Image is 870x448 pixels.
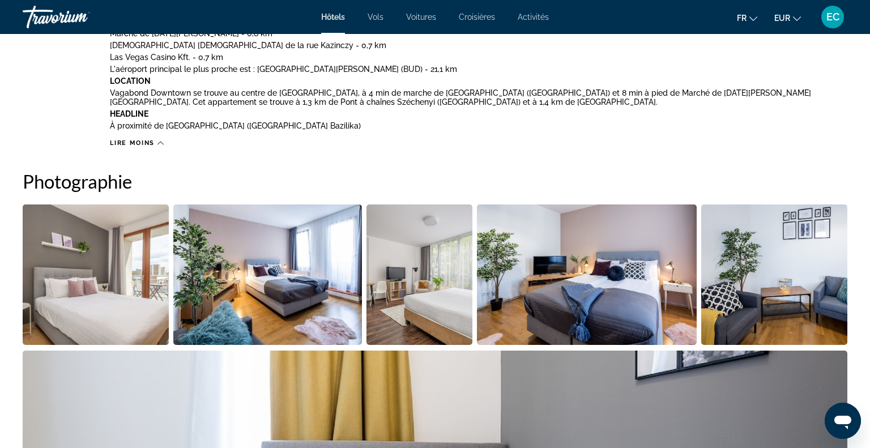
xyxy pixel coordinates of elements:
span: fr [737,14,747,23]
a: Croisières [459,12,495,22]
iframe: Bouton de lancement de la fenêtre de messagerie [825,403,861,439]
button: User Menu [818,5,847,29]
button: Open full-screen image slider [701,204,847,345]
button: Open full-screen image slider [173,204,362,345]
button: Open full-screen image slider [477,204,697,345]
p: Las Vegas Casino Kft. - 0,7 km [110,53,847,62]
span: EUR [774,14,790,23]
button: Open full-screen image slider [23,204,169,345]
p: Vagabond Downtown se trouve au centre de [GEOGRAPHIC_DATA], à 4 min de marche de [GEOGRAPHIC_DATA... [110,88,847,106]
button: Change currency [774,10,801,26]
button: Open full-screen image slider [366,204,473,345]
span: Lire moins [110,139,155,147]
a: Voitures [406,12,436,22]
b: Headline [110,109,148,118]
button: Lire moins [110,139,164,147]
p: [DEMOGRAPHIC_DATA] [DEMOGRAPHIC_DATA] de la rue Kazinczy - 0,7 km [110,41,847,50]
a: Activités [518,12,549,22]
button: Change language [737,10,757,26]
p: L'aéroport principal le plus proche est : [GEOGRAPHIC_DATA][PERSON_NAME] (BUD) - 21,1 km [110,65,847,74]
p: À proximité de [GEOGRAPHIC_DATA] ([GEOGRAPHIC_DATA] Bazilika) [110,121,847,130]
a: Travorium [23,2,136,32]
b: Location [110,76,151,86]
h2: Photographie [23,170,847,193]
a: Vols [368,12,383,22]
a: Hôtels [321,12,345,22]
span: EC [826,11,839,23]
